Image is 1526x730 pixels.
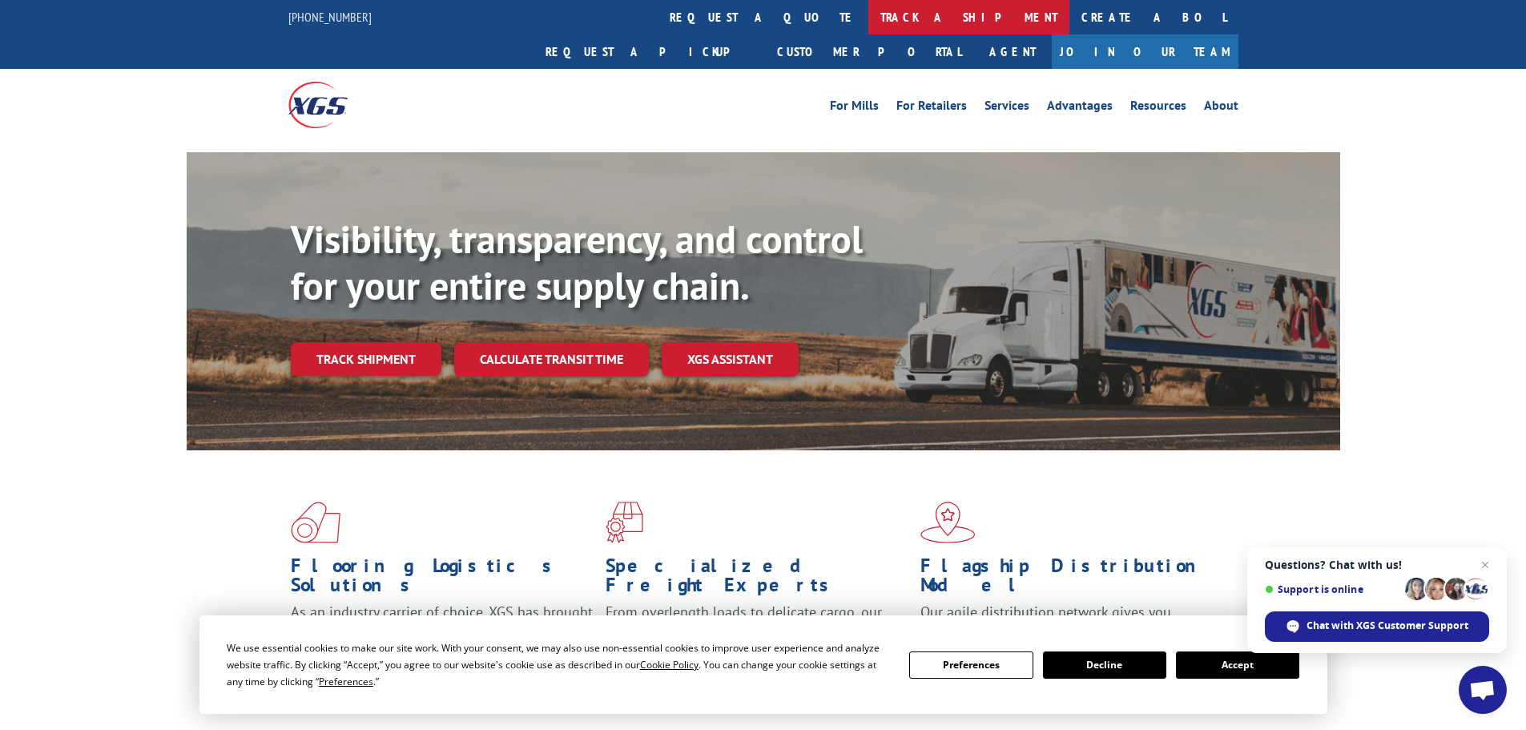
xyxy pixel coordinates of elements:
img: xgs-icon-total-supply-chain-intelligence-red [291,502,340,543]
a: Request a pickup [533,34,765,69]
h1: Flooring Logistics Solutions [291,556,594,603]
a: Advantages [1047,99,1113,117]
button: Accept [1176,651,1299,679]
h1: Specialized Freight Experts [606,556,908,603]
a: [PHONE_NUMBER] [288,9,372,25]
a: Resources [1130,99,1186,117]
div: Cookie Consent Prompt [199,615,1327,714]
div: Open chat [1459,666,1507,714]
span: Preferences [319,675,373,688]
img: xgs-icon-focused-on-flooring-red [606,502,643,543]
a: For Retailers [896,99,967,117]
a: Join Our Team [1052,34,1238,69]
a: For Mills [830,99,879,117]
a: Calculate transit time [454,342,649,377]
a: Track shipment [291,342,441,376]
h1: Flagship Distribution Model [920,556,1223,603]
a: Agent [973,34,1052,69]
span: Close chat [1476,555,1495,575]
button: Preferences [909,651,1033,679]
span: Questions? Chat with us! [1265,559,1489,571]
a: Customer Portal [765,34,973,69]
span: Chat with XGS Customer Support [1307,619,1468,633]
button: Decline [1043,651,1166,679]
p: From overlength loads to delicate cargo, our experienced staff knows the best way to move your fr... [606,603,908,674]
span: Support is online [1265,583,1399,595]
span: As an industry carrier of choice, XGS has brought innovation and dedication to flooring logistics... [291,603,593,659]
div: Chat with XGS Customer Support [1265,611,1489,642]
a: Services [984,99,1029,117]
b: Visibility, transparency, and control for your entire supply chain. [291,214,863,310]
img: xgs-icon-flagship-distribution-model-red [920,502,976,543]
a: XGS ASSISTANT [662,342,799,377]
span: Our agile distribution network gives you nationwide inventory management on demand. [920,603,1215,640]
a: About [1204,99,1238,117]
span: Cookie Policy [640,658,699,672]
div: We use essential cookies to make our site work. With your consent, we may also use non-essential ... [227,639,890,690]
